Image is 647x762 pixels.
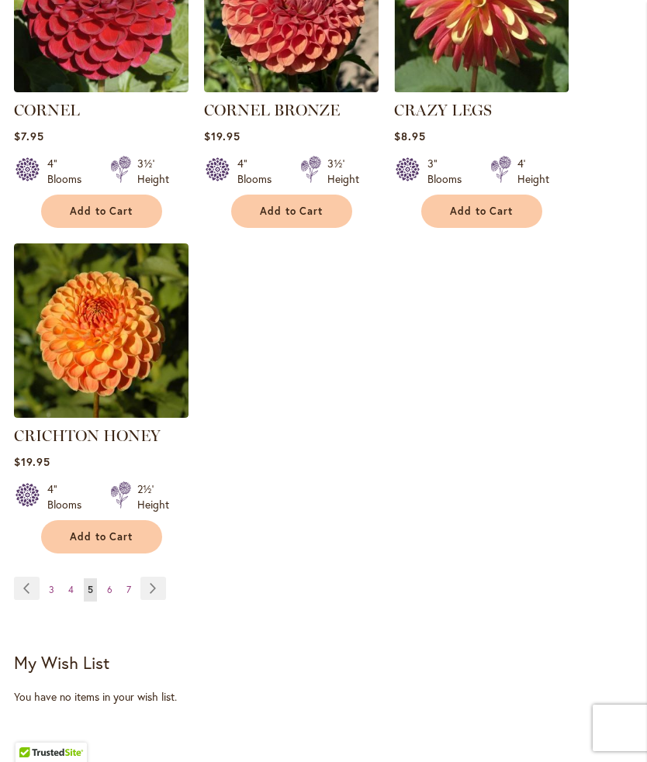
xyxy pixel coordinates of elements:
[70,530,133,543] span: Add to Cart
[450,205,514,218] span: Add to Cart
[14,129,44,143] span: $7.95
[204,101,340,119] a: CORNEL BRONZE
[204,81,379,95] a: CORNEL BRONZE
[12,707,55,750] iframe: Launch Accessibility Center
[237,156,282,187] div: 4" Blooms
[137,481,169,512] div: 2½' Height
[394,101,492,119] a: CRAZY LEGS
[14,454,50,469] span: $19.95
[427,156,472,187] div: 3" Blooms
[14,81,189,95] a: CORNEL
[421,195,542,228] button: Add to Cart
[107,584,112,595] span: 6
[41,520,162,553] button: Add to Cart
[123,578,135,602] a: 7
[260,205,323,218] span: Add to Cart
[14,689,633,705] div: You have no items in your wish list.
[47,481,92,512] div: 4" Blooms
[88,584,93,595] span: 5
[47,156,92,187] div: 4" Blooms
[70,205,133,218] span: Add to Cart
[137,156,169,187] div: 3½' Height
[394,129,426,143] span: $8.95
[204,129,240,143] span: $19.95
[49,584,54,595] span: 3
[126,584,131,595] span: 7
[14,243,189,418] img: CRICHTON HONEY
[41,195,162,228] button: Add to Cart
[45,578,58,602] a: 3
[14,426,161,445] a: CRICHTON HONEY
[231,195,352,228] button: Add to Cart
[394,81,569,95] a: CRAZY LEGS
[517,156,549,187] div: 4' Height
[14,101,80,119] a: CORNEL
[327,156,359,187] div: 3½' Height
[14,406,189,421] a: CRICHTON HONEY
[103,578,116,602] a: 6
[14,651,109,674] strong: My Wish List
[64,578,78,602] a: 4
[68,584,74,595] span: 4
